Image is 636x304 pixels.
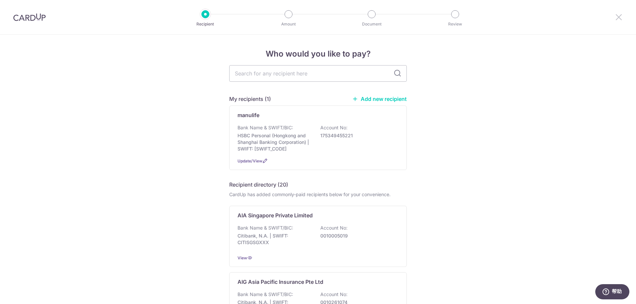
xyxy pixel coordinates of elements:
p: Account No: [320,124,347,131]
a: Update/View [238,158,262,163]
p: 0010005019 [320,233,395,239]
h4: Who would you like to pay? [229,48,407,60]
p: HSBC Personal (Hongkong and Shanghai Banking Corporation) | SWIFT: [SWIFT_CODE] [238,132,312,152]
p: Recipient [181,21,230,27]
p: AIA Singapore Private Limited [238,211,313,219]
input: Search for any recipient here [229,65,407,82]
iframe: 打开一个小组件，您可以在其中找到更多信息 [595,284,629,301]
img: CardUp [13,13,46,21]
a: Add new recipient [352,96,407,102]
p: Review [431,21,480,27]
p: Citibank, N.A. | SWIFT: CITISGSGXXX [238,233,312,246]
p: Bank Name & SWIFT/BIC: [238,291,293,298]
p: Account No: [320,291,347,298]
p: Bank Name & SWIFT/BIC: [238,225,293,231]
p: Amount [264,21,313,27]
p: manulife [238,111,259,119]
div: CardUp has added commonly-paid recipients below for your convenience. [229,191,407,198]
p: Bank Name & SWIFT/BIC: [238,124,293,131]
p: 175349455221 [320,132,395,139]
h5: Recipient directory (20) [229,181,288,189]
h5: My recipients (1) [229,95,271,103]
p: AIG Asia Pacific Insurance Pte Ltd [238,278,323,286]
a: View [238,255,247,260]
p: Document [347,21,396,27]
p: Account No: [320,225,347,231]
